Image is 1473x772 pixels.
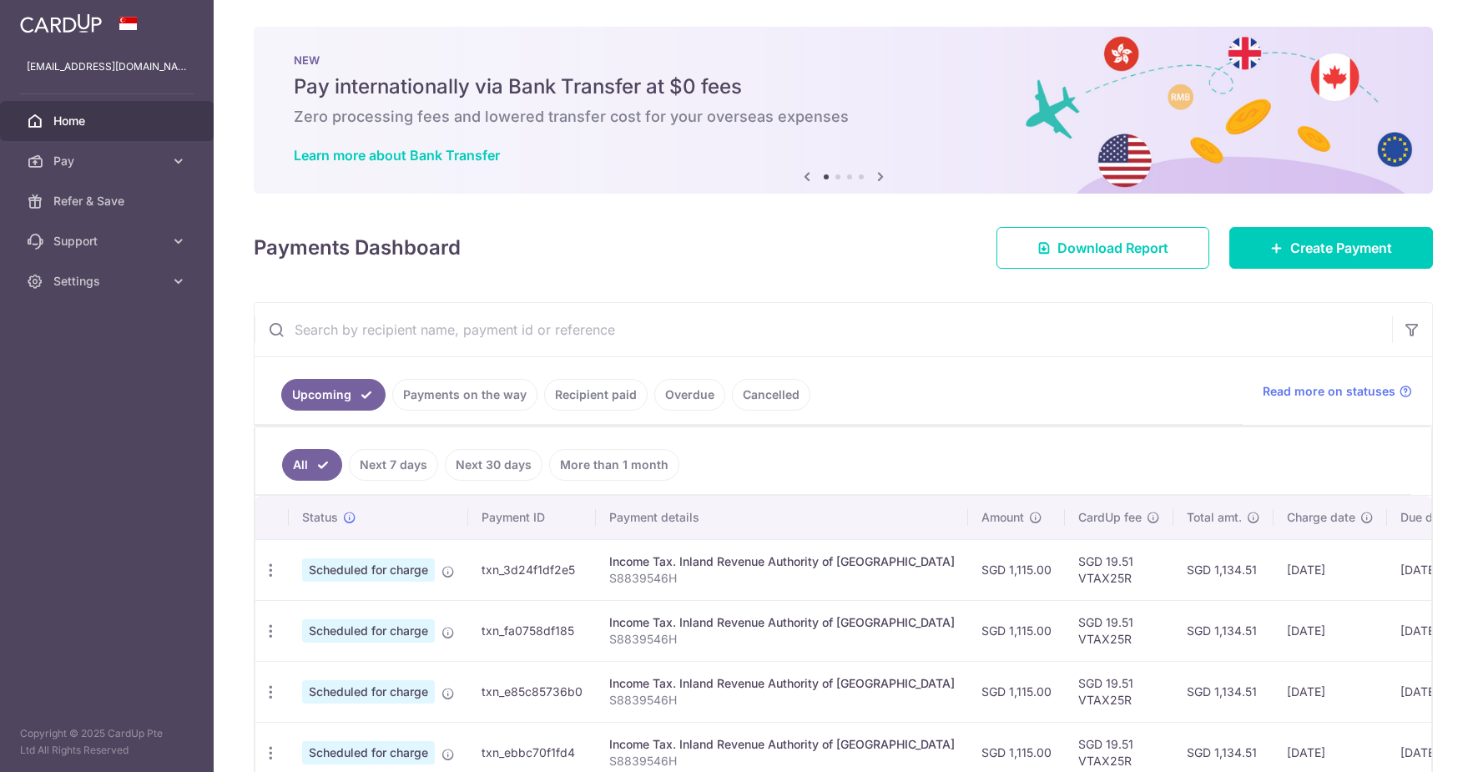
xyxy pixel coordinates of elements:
[609,736,955,753] div: Income Tax. Inland Revenue Authority of [GEOGRAPHIC_DATA]
[609,753,955,769] p: S8839546H
[1065,539,1173,600] td: SGD 19.51 VTAX25R
[609,692,955,709] p: S8839546H
[1287,509,1355,526] span: Charge date
[1173,539,1274,600] td: SGD 1,134.51
[1065,661,1173,722] td: SGD 19.51 VTAX25R
[445,449,542,481] a: Next 30 days
[1065,600,1173,661] td: SGD 19.51 VTAX25R
[254,27,1433,194] img: Bank transfer banner
[468,600,596,661] td: txn_fa0758df185
[968,600,1065,661] td: SGD 1,115.00
[53,233,164,250] span: Support
[294,147,500,164] a: Learn more about Bank Transfer
[968,539,1065,600] td: SGD 1,115.00
[1057,238,1168,258] span: Download Report
[1400,509,1450,526] span: Due date
[294,107,1393,127] h6: Zero processing fees and lowered transfer cost for your overseas expenses
[1263,383,1395,400] span: Read more on statuses
[302,680,435,704] span: Scheduled for charge
[981,509,1024,526] span: Amount
[53,113,164,129] span: Home
[1290,238,1392,258] span: Create Payment
[282,449,342,481] a: All
[392,379,537,411] a: Payments on the way
[609,553,955,570] div: Income Tax. Inland Revenue Authority of [GEOGRAPHIC_DATA]
[1274,600,1387,661] td: [DATE]
[302,558,435,582] span: Scheduled for charge
[302,619,435,643] span: Scheduled for charge
[294,53,1393,67] p: NEW
[732,379,810,411] a: Cancelled
[294,73,1393,100] h5: Pay internationally via Bank Transfer at $0 fees
[1229,227,1433,269] a: Create Payment
[1274,661,1387,722] td: [DATE]
[1078,509,1142,526] span: CardUp fee
[281,379,386,411] a: Upcoming
[1263,383,1412,400] a: Read more on statuses
[302,509,338,526] span: Status
[468,661,596,722] td: txn_e85c85736b0
[302,741,435,764] span: Scheduled for charge
[609,631,955,648] p: S8839546H
[609,614,955,631] div: Income Tax. Inland Revenue Authority of [GEOGRAPHIC_DATA]
[254,233,461,263] h4: Payments Dashboard
[596,496,968,539] th: Payment details
[27,58,187,75] p: [EMAIL_ADDRESS][DOMAIN_NAME]
[53,153,164,169] span: Pay
[609,570,955,587] p: S8839546H
[468,496,596,539] th: Payment ID
[468,539,596,600] td: txn_3d24f1df2e5
[549,449,679,481] a: More than 1 month
[1274,539,1387,600] td: [DATE]
[53,193,164,209] span: Refer & Save
[1187,509,1242,526] span: Total amt.
[1173,600,1274,661] td: SGD 1,134.51
[609,675,955,692] div: Income Tax. Inland Revenue Authority of [GEOGRAPHIC_DATA]
[968,661,1065,722] td: SGD 1,115.00
[654,379,725,411] a: Overdue
[544,379,648,411] a: Recipient paid
[20,13,102,33] img: CardUp
[1173,661,1274,722] td: SGD 1,134.51
[255,303,1392,356] input: Search by recipient name, payment id or reference
[53,273,164,290] span: Settings
[996,227,1209,269] a: Download Report
[349,449,438,481] a: Next 7 days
